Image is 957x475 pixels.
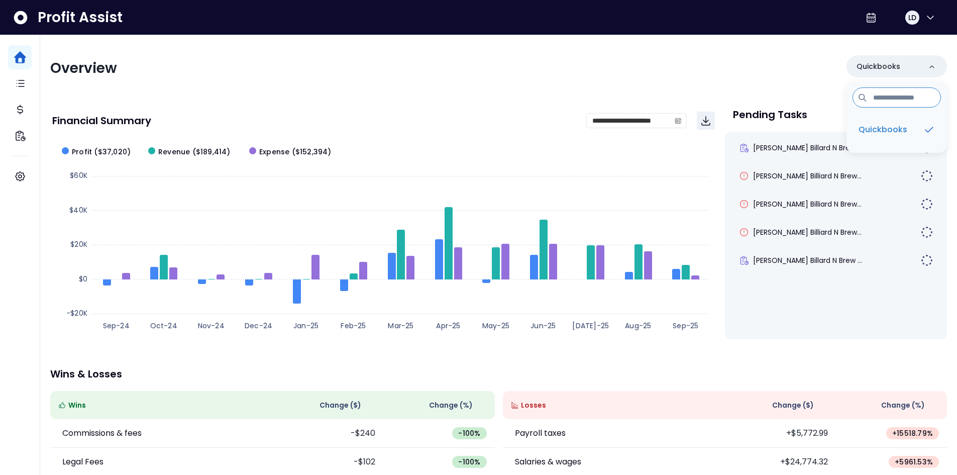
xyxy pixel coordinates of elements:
[892,428,933,438] span: + 15518.79 %
[921,170,933,182] img: Not yet Started
[79,274,87,284] text: $0
[753,171,862,181] span: [PERSON_NAME] Billiard N Brew...
[753,199,862,209] span: [PERSON_NAME] Billiard N Brew...
[198,321,225,331] text: Nov-24
[70,239,87,249] text: $20K
[921,198,933,210] img: Not yet Started
[429,400,473,411] span: Change (%)
[515,427,566,439] p: Payroll taxes
[70,170,87,180] text: $60K
[150,321,177,331] text: Oct-24
[515,456,581,468] p: Salaries & wages
[895,457,933,467] span: + 5961.53 %
[388,321,413,331] text: Mar-25
[293,321,318,331] text: Jan-25
[857,61,900,72] p: Quickbooks
[521,400,546,411] span: Losses
[66,308,87,318] text: -$20K
[62,427,142,439] p: Commissions & fees
[52,116,151,126] p: Financial Summary
[320,400,361,411] span: Change ( $ )
[733,110,807,120] p: Pending Tasks
[436,321,460,331] text: Apr-25
[530,321,556,331] text: Jun-25
[753,227,862,237] span: [PERSON_NAME] Billiard N Brew...
[245,321,272,331] text: Dec-24
[68,400,86,411] span: Wins
[62,456,103,468] p: Legal Fees
[50,369,947,379] p: Wins & Losses
[625,321,651,331] text: Aug-25
[50,58,117,78] span: Overview
[673,321,698,331] text: Sep-25
[725,419,836,448] td: +$5,772.99
[697,112,715,130] button: Download
[675,117,682,124] svg: calendar
[458,457,480,467] span: -100 %
[772,400,814,411] span: Change ( $ )
[158,147,231,157] span: Revenue ($189,414)
[103,321,130,331] text: Sep-24
[482,321,509,331] text: May-25
[72,147,131,157] span: Profit ($37,020)
[753,255,862,265] span: [PERSON_NAME] Billard N Brew ...
[859,124,907,136] p: Quickbooks
[38,9,123,27] span: Profit Assist
[572,321,609,331] text: [DATE]-25
[908,13,916,23] span: LD
[341,321,366,331] text: Feb-25
[259,147,332,157] span: Expense ($152,394)
[921,254,933,266] img: Not yet Started
[753,143,860,153] span: [PERSON_NAME] Billard N Brew...
[881,400,925,411] span: Change (%)
[272,419,383,448] td: -$240
[458,428,480,438] span: -100 %
[921,226,933,238] img: Not yet Started
[69,205,87,215] text: $40K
